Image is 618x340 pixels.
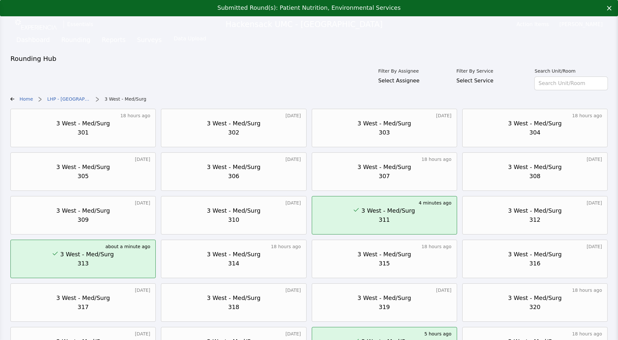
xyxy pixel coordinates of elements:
[379,215,390,224] div: 311
[106,243,151,250] div: about a minute ago
[529,259,540,268] div: 316
[228,215,239,224] div: 310
[456,78,494,84] span: Select Service
[271,243,301,250] div: 18 hours ago
[78,172,89,181] div: 305
[508,293,562,303] div: 3 West - Med/Surg
[357,163,411,172] div: 3 West - Med/Surg
[587,200,602,206] div: [DATE]
[20,96,33,102] a: Home
[285,112,301,119] div: [DATE]
[379,259,390,268] div: 315
[587,156,602,163] div: [DATE]
[207,206,261,215] div: 3 West - Med/Surg
[535,67,608,75] label: Search Unit/Room
[529,128,540,137] div: 304
[379,172,390,181] div: 307
[170,34,210,44] button: Data Upload
[47,96,90,102] a: LHP - Pascack Valley
[132,33,166,49] a: Surveys
[508,250,562,259] div: 3 West - Med/Surg
[436,112,451,119] div: [DATE]
[228,303,239,312] div: 318
[56,163,110,172] div: 3 West - Med/Surg
[572,112,602,119] div: 18 hours ago
[228,172,239,181] div: 306
[357,119,411,128] div: 3 West - Med/Surg
[11,33,55,49] a: Dashboard
[529,303,540,312] div: 320
[96,19,512,30] p: Hackensack UMC - [GEOGRAPHIC_DATA]
[357,293,411,303] div: 3 West - Med/Surg
[120,112,150,119] div: 18 hours ago
[436,287,451,293] div: [DATE]
[456,67,529,75] label: Filter By Service
[135,200,150,206] div: [DATE]
[422,243,452,250] div: 18 hours ago
[424,331,452,337] div: 5 hours ago
[15,19,57,30] img: experiencia_logo.png
[135,331,150,337] div: [DATE]
[228,128,239,137] div: 302
[6,3,552,12] div: Submitted Round(s): Patient Nutrition, Environmental Services
[56,206,110,215] div: 3 West - Med/Surg
[78,303,89,312] div: 317
[553,18,607,31] button: [PERSON_NAME]
[56,33,95,49] a: Rounding
[357,250,411,259] div: 3 West - Med/Surg
[207,293,261,303] div: 3 West - Med/Surg
[207,163,261,172] div: 3 West - Med/Surg
[378,78,420,84] span: Select Assignee
[508,163,562,172] div: 3 West - Med/Surg
[60,250,114,259] div: 3 West - Med/Surg
[38,92,42,106] span: >
[529,215,540,224] div: 312
[56,293,110,303] div: 3 West - Med/Surg
[422,156,452,163] div: 18 hours ago
[285,331,301,337] div: [DATE]
[285,156,301,163] div: [DATE]
[508,119,562,128] div: 3 West - Med/Surg
[78,128,89,137] div: 301
[378,67,451,75] label: Filter By Assignee
[379,303,390,312] div: 319
[508,206,562,215] div: 3 West - Med/Surg
[606,3,612,13] button: ×
[535,77,608,90] input: Search Unit/Room
[419,200,452,206] div: 4 minutes ago
[78,259,89,268] div: 313
[64,21,93,28] div: Essentials
[572,331,602,337] div: 18 hours ago
[529,172,540,181] div: 308
[95,92,99,106] span: >
[10,54,608,63] div: Rounding Hub
[105,96,146,102] a: 3 West - Med/Surg
[587,243,602,250] div: [DATE]
[207,119,261,128] div: 3 West - Med/Surg
[572,287,602,293] div: 18 hours ago
[78,215,89,224] div: 309
[207,250,261,259] div: 3 West - Med/Surg
[285,287,301,293] div: [DATE]
[135,287,150,293] div: [DATE]
[97,33,131,49] a: Reports
[361,206,415,215] div: 3 West - Med/Surg
[285,200,301,206] div: [DATE]
[135,156,150,163] div: [DATE]
[56,119,110,128] div: 3 West - Med/Surg
[379,128,390,137] div: 303
[228,259,239,268] div: 314
[512,18,553,31] button: Action Items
